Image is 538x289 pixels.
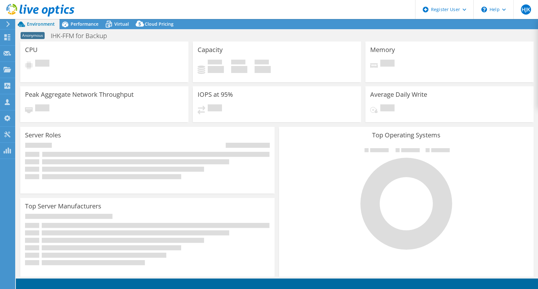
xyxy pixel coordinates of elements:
h4: 0 GiB [231,66,247,73]
h3: Capacity [198,46,223,53]
h4: 0 GiB [255,66,271,73]
span: Free [231,60,245,66]
h3: IOPS at 95% [198,91,233,98]
span: Environment [27,21,55,27]
h1: IHK-FFM for Backup [48,32,117,39]
span: Total [255,60,269,66]
span: Pending [380,104,395,113]
span: Pending [35,60,49,68]
span: Pending [208,104,222,113]
span: Performance [71,21,98,27]
span: HJK [521,4,531,15]
svg: \n [481,7,487,12]
span: Anonymous [21,32,45,39]
span: Used [208,60,222,66]
h3: CPU [25,46,38,53]
h3: Peak Aggregate Network Throughput [25,91,134,98]
h4: 0 GiB [208,66,224,73]
h3: Average Daily Write [370,91,427,98]
h3: Memory [370,46,395,53]
h3: Top Operating Systems [284,132,529,139]
span: Cloud Pricing [145,21,174,27]
span: Pending [35,104,49,113]
h3: Top Server Manufacturers [25,203,101,210]
h3: Server Roles [25,132,61,139]
span: Pending [380,60,395,68]
span: Virtual [114,21,129,27]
